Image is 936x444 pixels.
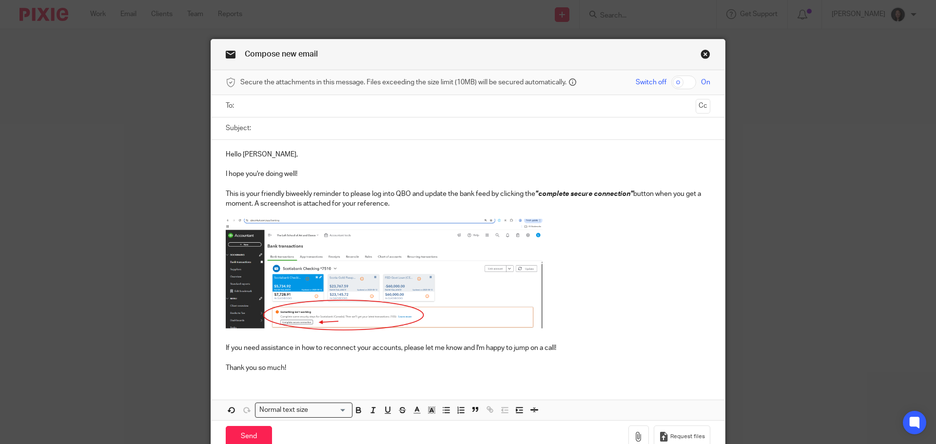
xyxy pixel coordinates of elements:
[240,77,566,87] span: Secure the attachments in this message. Files exceeding the size limit (10MB) will be secured aut...
[701,49,710,62] a: Close this dialog window
[257,405,311,415] span: Normal text size
[696,99,710,114] button: Cc
[255,403,352,418] div: Search for option
[226,123,251,133] label: Subject:
[312,405,347,415] input: Search for option
[226,189,710,209] p: This is your friendly biweekly reminder to please log into QBO and update the bank feed by clicki...
[226,363,710,373] p: Thank you so much!
[226,169,710,179] p: I hope you're doing well!
[636,77,666,87] span: Switch off
[701,77,710,87] span: On
[535,191,633,197] em: "complete secure connection"
[226,150,710,159] p: Hello [PERSON_NAME],
[226,219,543,330] img: Image
[226,101,236,111] label: To:
[245,50,318,58] span: Compose new email
[670,433,705,441] span: Request files
[226,343,710,353] p: If you need assistance in how to reconnect your accounts, please let me know and I'm happy to jum...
